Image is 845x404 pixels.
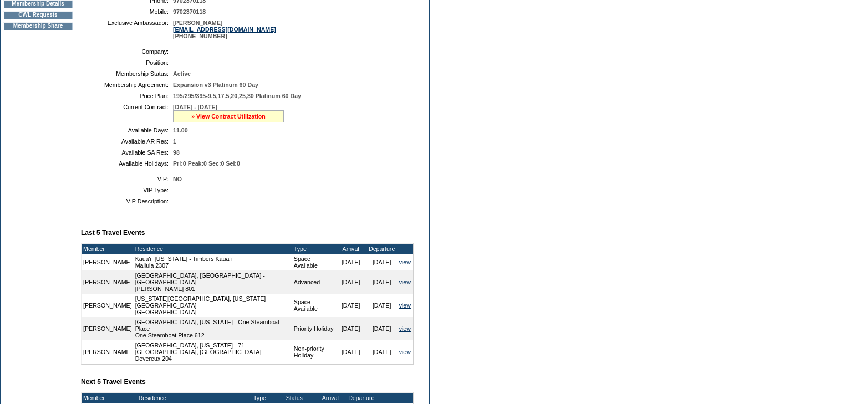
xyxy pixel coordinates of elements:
[82,254,134,270] td: [PERSON_NAME]
[85,176,169,182] td: VIP:
[85,104,169,122] td: Current Contract:
[3,22,73,30] td: Membership Share
[292,254,335,270] td: Space Available
[173,176,182,182] span: NO
[82,244,134,254] td: Member
[399,302,411,309] a: view
[399,325,411,332] a: view
[366,294,398,317] td: [DATE]
[335,254,366,270] td: [DATE]
[173,127,188,134] span: 11.00
[173,70,191,77] span: Active
[173,19,276,39] span: [PERSON_NAME] [PHONE_NUMBER]
[292,294,335,317] td: Space Available
[85,48,169,55] td: Company:
[252,393,284,403] td: Type
[85,59,169,66] td: Position:
[81,378,146,386] b: Next 5 Travel Events
[366,317,398,340] td: [DATE]
[335,340,366,364] td: [DATE]
[292,340,335,364] td: Non-priority Holiday
[85,81,169,88] td: Membership Agreement:
[366,270,398,294] td: [DATE]
[173,26,276,33] a: [EMAIL_ADDRESS][DOMAIN_NAME]
[173,160,240,167] span: Pri:0 Peak:0 Sec:0 Sel:0
[134,340,292,364] td: [GEOGRAPHIC_DATA], [US_STATE] - 71 [GEOGRAPHIC_DATA], [GEOGRAPHIC_DATA] Devereux 204
[292,270,335,294] td: Advanced
[85,160,169,167] td: Available Holidays:
[82,317,134,340] td: [PERSON_NAME]
[82,393,134,403] td: Member
[85,138,169,145] td: Available AR Res:
[173,81,258,88] span: Expansion v3 Platinum 60 Day
[315,393,346,403] td: Arrival
[85,93,169,99] td: Price Plan:
[134,270,292,294] td: [GEOGRAPHIC_DATA], [GEOGRAPHIC_DATA] - [GEOGRAPHIC_DATA] [PERSON_NAME] 801
[399,279,411,285] a: view
[335,294,366,317] td: [DATE]
[3,11,73,19] td: CWL Requests
[292,317,335,340] td: Priority Holiday
[173,93,301,99] span: 195/295/395-9.5,17.5,20,25,30 Platinum 60 Day
[335,244,366,254] td: Arrival
[173,138,176,145] span: 1
[191,113,266,120] a: » View Contract Utilization
[399,349,411,355] a: view
[137,393,252,403] td: Residence
[85,198,169,204] td: VIP Description:
[335,270,366,294] td: [DATE]
[85,187,169,193] td: VIP Type:
[81,229,145,237] b: Last 5 Travel Events
[399,259,411,265] a: view
[134,244,292,254] td: Residence
[173,8,206,15] span: 9702370118
[134,317,292,340] td: [GEOGRAPHIC_DATA], [US_STATE] - One Steamboat Place One Steamboat Place 612
[134,294,292,317] td: [US_STATE][GEOGRAPHIC_DATA], [US_STATE][GEOGRAPHIC_DATA] [GEOGRAPHIC_DATA]
[366,244,398,254] td: Departure
[284,393,315,403] td: Status
[366,254,398,270] td: [DATE]
[85,8,169,15] td: Mobile:
[85,149,169,156] td: Available SA Res:
[85,19,169,39] td: Exclusive Ambassador:
[292,244,335,254] td: Type
[85,127,169,134] td: Available Days:
[366,340,398,364] td: [DATE]
[85,70,169,77] td: Membership Status:
[173,149,180,156] span: 98
[346,393,377,403] td: Departure
[82,294,134,317] td: [PERSON_NAME]
[82,340,134,364] td: [PERSON_NAME]
[82,270,134,294] td: [PERSON_NAME]
[335,317,366,340] td: [DATE]
[134,254,292,270] td: Kaua'i, [US_STATE] - Timbers Kaua'i Maliula 2307
[173,104,217,110] span: [DATE] - [DATE]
